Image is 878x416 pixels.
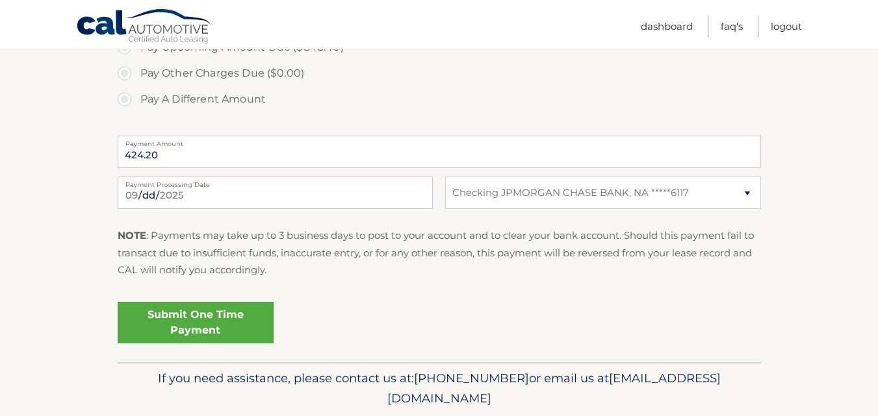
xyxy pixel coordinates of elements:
a: Logout [771,16,802,37]
a: Submit One Time Payment [118,302,274,343]
a: Dashboard [641,16,693,37]
label: Payment Amount [118,136,761,146]
input: Payment Date [118,177,433,209]
p: If you need assistance, please contact us at: or email us at [126,368,753,410]
label: Pay A Different Amount [118,86,761,112]
strong: NOTE [118,229,146,241]
a: FAQ's [721,16,743,37]
span: [PHONE_NUMBER] [414,371,529,385]
label: Pay Other Charges Due ($0.00) [118,60,761,86]
label: Payment Processing Date [118,177,433,187]
p: : Payments may take up to 3 business days to post to your account and to clear your bank account.... [118,227,761,278]
a: Cal Automotive [76,8,213,46]
input: Payment Amount [118,136,761,168]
